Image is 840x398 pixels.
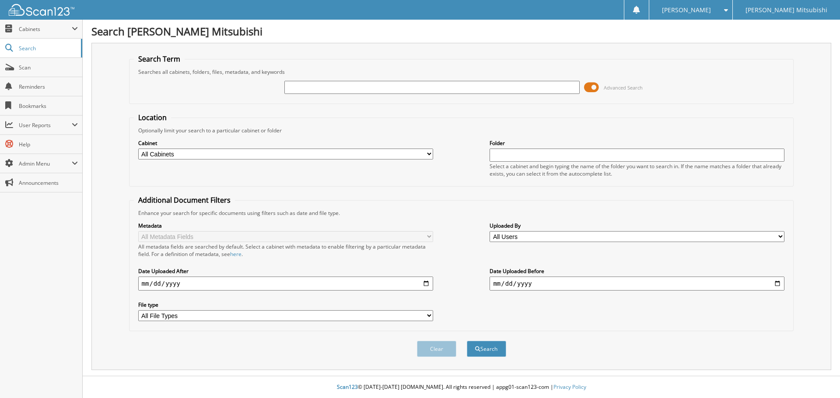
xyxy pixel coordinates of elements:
span: Announcements [19,179,78,187]
span: [PERSON_NAME] Mitsubishi [745,7,827,13]
label: Date Uploaded Before [490,267,784,275]
button: Search [467,341,506,357]
input: end [490,277,784,291]
label: Date Uploaded After [138,267,433,275]
span: Reminders [19,83,78,90]
div: Searches all cabinets, folders, files, metadata, and keywords [134,68,789,76]
a: here [230,250,241,258]
legend: Search Term [134,54,185,64]
div: Optionally limit your search to a particular cabinet or folder [134,127,789,134]
label: Uploaded By [490,222,784,229]
label: Folder [490,139,784,147]
label: Cabinet [138,139,433,147]
button: Clear [417,341,456,357]
legend: Additional Document Filters [134,195,235,205]
label: Metadata [138,222,433,229]
span: [PERSON_NAME] [662,7,711,13]
a: Privacy Policy [553,383,586,391]
div: Enhance your search for specific documents using filters such as date and file type. [134,209,789,217]
label: File type [138,301,433,308]
span: Search [19,45,77,52]
div: © [DATE]-[DATE] [DOMAIN_NAME]. All rights reserved | appg01-scan123-com | [83,377,840,398]
span: Scan [19,64,78,71]
span: User Reports [19,121,72,129]
span: Cabinets [19,25,72,33]
span: Help [19,141,78,148]
span: Bookmarks [19,102,78,110]
span: Scan123 [337,383,358,391]
input: start [138,277,433,291]
legend: Location [134,113,171,122]
img: scan123-logo-white.svg [9,4,74,16]
span: Admin Menu [19,160,72,167]
h1: Search [PERSON_NAME] Mitsubishi [91,24,831,38]
span: Advanced Search [604,84,643,91]
div: All metadata fields are searched by default. Select a cabinet with metadata to enable filtering b... [138,243,433,258]
div: Select a cabinet and begin typing the name of the folder you want to search in. If the name match... [490,163,784,177]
